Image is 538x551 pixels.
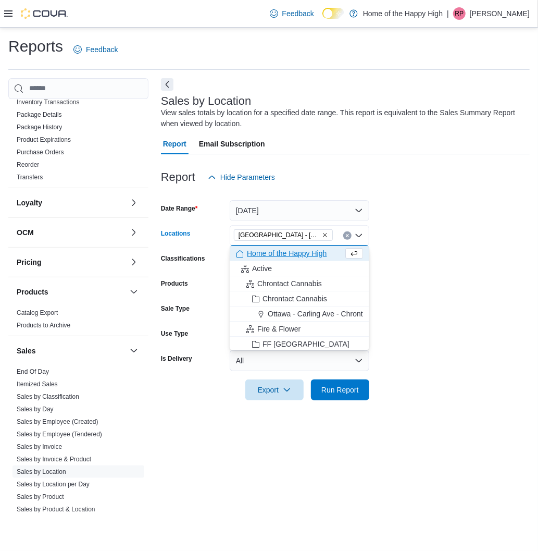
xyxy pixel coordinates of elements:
button: Next [161,78,173,91]
span: Ottawa - Carling Ave - Chrontact Cannabis [268,309,405,319]
span: Chrontact Cannabis [257,278,322,289]
label: Is Delivery [161,354,192,363]
a: Sales by Employee (Tendered) [17,431,102,438]
button: Hide Parameters [204,167,279,188]
a: Reorder [17,161,39,168]
button: Products [128,286,140,298]
span: [GEOGRAPHIC_DATA] - [GEOGRAPHIC_DATA] - Fire & Flower [239,230,320,240]
div: Sales [8,365,148,545]
h3: Loyalty [17,198,42,208]
a: Products to Archive [17,322,70,329]
input: Dark Mode [322,8,344,19]
a: Itemized Sales [17,381,58,388]
label: Sale Type [161,304,190,313]
label: Locations [161,229,191,238]
span: Fire & Flower [257,324,301,334]
p: [PERSON_NAME] [470,7,530,20]
div: Inventory [8,33,148,188]
div: Rachel Power [453,7,466,20]
a: Package Details [17,111,62,118]
span: Package Details [17,111,62,119]
span: Sales by Invoice [17,443,62,451]
span: End Of Day [17,368,49,376]
button: Loyalty [128,197,140,209]
span: Sales by Employee (Created) [17,418,98,426]
a: Sales by Invoice [17,443,62,450]
a: Sales by Product [17,493,64,500]
button: Chrontact Cannabis [230,276,369,291]
button: Pricing [128,256,140,268]
span: Catalog Export [17,309,58,317]
a: Package History [17,124,62,131]
span: Sales by Product [17,493,64,501]
button: Home of the Happy High [230,246,369,261]
button: Pricing [17,257,126,267]
span: Reorder [17,161,39,169]
a: Feedback [266,3,318,24]
button: Remove Swan River - Main Street - Fire & Flower from selection in this group [322,232,328,238]
span: Chrontact Cannabis [262,293,327,304]
h3: Sales by Location [161,95,252,107]
button: All [230,350,369,371]
span: Hide Parameters [220,172,275,182]
button: Run Report [311,379,369,400]
button: Active [230,261,369,276]
label: Date Range [161,204,198,213]
span: Sales by Location per Day [17,480,90,488]
span: FF [GEOGRAPHIC_DATA] [262,339,349,349]
span: Report [163,133,186,154]
a: End Of Day [17,368,49,375]
button: [DATE] [230,200,369,221]
span: Active [252,263,272,274]
a: Sales by Classification [17,393,79,400]
button: Sales [128,345,140,357]
a: Catalog Export [17,309,58,316]
img: Cova [21,8,68,19]
span: Feedback [86,44,118,55]
button: Products [17,287,126,297]
span: Sales by Location [17,468,66,476]
span: Home of the Happy High [247,248,327,259]
h3: OCM [17,227,34,238]
h3: Report [161,171,195,183]
button: FF [GEOGRAPHIC_DATA] [230,337,369,352]
h1: Reports [8,36,63,57]
a: Transfers [17,174,43,181]
div: View sales totals by location for a specified date range. This report is equivalent to the Sales ... [161,107,524,129]
span: Sales by Classification [17,393,79,401]
a: Feedback [69,39,122,60]
button: Clear input [343,231,352,240]
p: | [447,7,449,20]
button: Ottawa - Carling Ave - Chrontact Cannabis [230,307,369,322]
button: Loyalty [17,198,126,208]
p: Home of the Happy High [363,7,443,20]
a: Sales by Product & Location [17,506,95,513]
span: Feedback [282,8,314,19]
a: Sales by Location [17,468,66,475]
h3: Sales [17,346,36,356]
a: Sales by Employee (Created) [17,418,98,425]
button: Fire & Flower [230,322,369,337]
button: OCM [128,226,140,239]
label: Use Type [161,329,188,338]
h3: Pricing [17,257,41,267]
button: Sales [17,346,126,356]
h3: Products [17,287,48,297]
a: Sales by Day [17,406,54,413]
span: Product Expirations [17,136,71,144]
a: Sales by Invoice & Product [17,456,91,463]
a: Purchase Orders [17,149,64,156]
button: Export [245,379,304,400]
button: OCM [17,227,126,238]
a: Inventory Transactions [17,99,80,106]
